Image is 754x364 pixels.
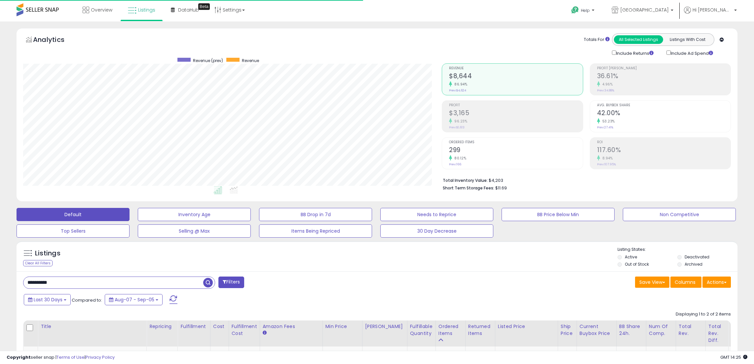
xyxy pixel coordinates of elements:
small: Prev: 166 [449,162,461,166]
small: Prev: $1,613 [449,125,465,129]
small: 86.94% [452,82,467,87]
div: [PERSON_NAME] [365,323,404,330]
small: Prev: 27.41% [597,125,613,129]
div: Ship Price [561,323,574,337]
span: Profit [PERSON_NAME] [597,67,731,70]
h2: $8,644 [449,72,583,81]
a: Help [566,1,601,21]
small: 96.23% [452,119,467,124]
div: Listed Price [498,323,555,330]
span: $11.69 [495,185,507,191]
span: Revenue [242,58,259,63]
button: Inventory Age [138,208,251,221]
b: Short Term Storage Fees: [443,185,494,191]
span: [GEOGRAPHIC_DATA] [620,7,669,13]
button: Last 30 Days [24,294,71,305]
i: Get Help [571,6,579,14]
span: Avg. Buybox Share [597,104,731,107]
small: Prev: $4,624 [449,88,466,92]
button: Non Competitive [623,208,736,221]
span: DataHub [178,7,199,13]
span: Columns [675,279,696,285]
div: Ordered Items [438,323,463,337]
button: Columns [670,277,701,288]
div: Fulfillable Quantity [410,323,433,337]
h5: Listings [35,249,60,258]
span: Listings [138,7,155,13]
span: Last 30 Days [34,296,62,303]
span: Help [581,8,590,13]
div: seller snap | | [7,354,115,361]
p: Listing States: [618,247,737,253]
h5: Analytics [33,35,77,46]
small: Prev: 107.95% [597,162,616,166]
small: 4.96% [600,82,613,87]
label: Deactivated [685,254,709,260]
label: Active [625,254,637,260]
div: Title [41,323,144,330]
span: 2025-10-6 14:25 GMT [720,354,747,360]
a: Terms of Use [57,354,85,360]
div: Totals For [584,37,610,43]
span: Profit [449,104,583,107]
button: Default [17,208,130,221]
div: Num of Comp. [649,323,673,337]
h2: 117.60% [597,146,731,155]
span: Overview [91,7,112,13]
div: Cost [213,323,226,330]
div: Min Price [325,323,359,330]
small: 80.12% [452,156,466,161]
div: Current Buybox Price [580,323,614,337]
span: Aug-07 - Sep-05 [115,296,154,303]
label: Out of Stock [625,261,649,267]
div: Tooltip anchor [198,3,210,10]
div: Include Returns [607,49,661,57]
h2: $3,165 [449,109,583,118]
button: BB Drop in 7d [259,208,372,221]
span: Revenue [449,67,583,70]
span: Compared to: [72,297,102,303]
button: Actions [702,277,731,288]
label: Archived [685,261,702,267]
div: Displaying 1 to 2 of 2 items [676,311,731,317]
button: Filters [218,277,244,288]
span: Ordered Items [449,141,583,144]
button: Selling @ Max [138,224,251,238]
h2: 42.00% [597,109,731,118]
div: Fulfillment Cost [232,323,257,337]
button: BB Price Below Min [502,208,615,221]
button: Items Being Repriced [259,224,372,238]
button: Listings With Cost [663,35,712,44]
button: Save View [635,277,669,288]
div: Total Rev. [679,323,703,337]
button: Aug-07 - Sep-05 [105,294,163,305]
div: Returned Items [468,323,492,337]
li: $4,203 [443,176,726,184]
small: 53.23% [600,119,615,124]
div: Fulfillment [180,323,207,330]
strong: Copyright [7,354,31,360]
div: Repricing [149,323,175,330]
button: Needs to Reprice [380,208,493,221]
button: 30 Day Decrease [380,224,493,238]
button: Top Sellers [17,224,130,238]
button: All Selected Listings [614,35,663,44]
b: Total Inventory Value: [443,178,488,183]
div: Amazon Fees [263,323,320,330]
div: Clear All Filters [23,260,53,266]
div: Total Rev. Diff. [708,323,726,344]
div: Include Ad Spend [661,49,724,57]
span: Hi [PERSON_NAME] [693,7,732,13]
a: Privacy Policy [86,354,115,360]
h2: 299 [449,146,583,155]
small: 8.94% [600,156,613,161]
div: BB Share 24h. [619,323,643,337]
h2: 36.61% [597,72,731,81]
span: Revenue (prev) [193,58,223,63]
a: Hi [PERSON_NAME] [684,7,737,21]
small: Amazon Fees. [263,330,267,336]
span: ROI [597,141,731,144]
small: Prev: 34.88% [597,88,614,92]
